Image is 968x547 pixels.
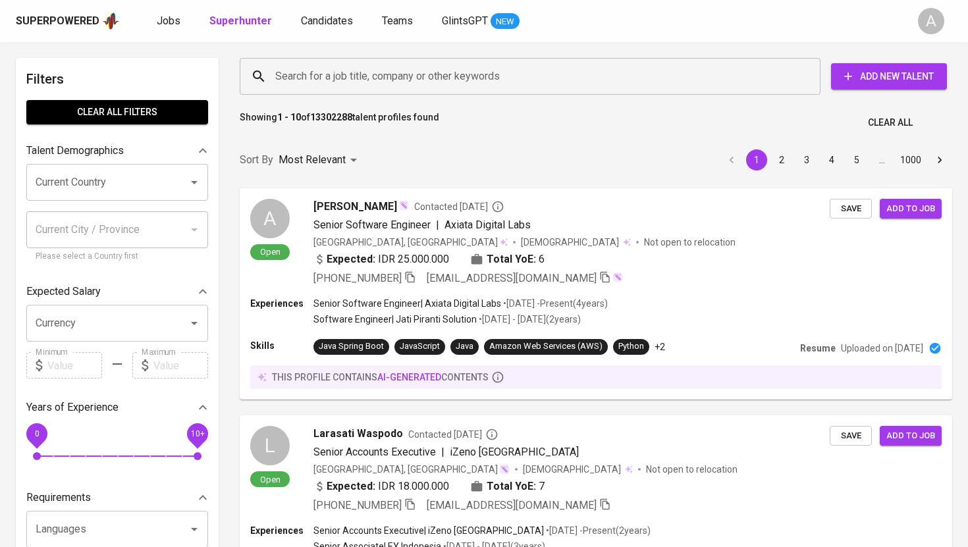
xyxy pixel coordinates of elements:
div: Java Spring Boot [319,340,384,353]
button: Open [185,520,203,538]
span: Senior Software Engineer [313,219,431,231]
div: Superpowered [16,14,99,29]
p: • [DATE] - Present ( 4 years ) [501,297,608,310]
span: [DEMOGRAPHIC_DATA] [523,463,623,476]
div: Java [456,340,473,353]
p: Sort By [240,152,273,168]
img: magic_wand.svg [499,464,510,475]
p: +2 [655,340,665,353]
span: Contacted [DATE] [408,428,498,441]
span: [DEMOGRAPHIC_DATA] [521,236,621,249]
span: Clear All filters [37,104,198,120]
span: [EMAIL_ADDRESS][DOMAIN_NAME] [427,499,597,511]
p: this profile contains contents [272,371,489,384]
b: Total YoE: [487,479,536,494]
p: Most Relevant [279,152,346,168]
nav: pagination navigation [719,149,952,170]
a: Teams [382,13,416,30]
button: Clear All filters [26,100,208,124]
div: Requirements [26,484,208,511]
span: [EMAIL_ADDRESS][DOMAIN_NAME] [427,272,597,284]
img: magic_wand.svg [612,272,623,282]
span: Senior Accounts Executive [313,446,436,458]
span: Teams [382,14,413,27]
svg: By Batam recruiter [485,428,498,441]
span: NEW [491,15,520,28]
p: Expected Salary [26,284,101,300]
h6: Filters [26,68,208,90]
span: 0 [34,429,39,438]
div: IDR 25.000.000 [313,251,449,267]
p: • [DATE] - Present ( 2 years ) [544,524,651,537]
p: Resume [800,342,836,355]
div: Amazon Web Services (AWS) [489,340,603,353]
p: • [DATE] - [DATE] ( 2 years ) [477,313,581,326]
input: Value [47,352,102,378]
div: A [250,199,290,238]
button: Go to page 3 [796,149,817,170]
p: Senior Accounts Executive | iZeno [GEOGRAPHIC_DATA] [313,524,544,537]
button: Clear All [863,111,918,135]
a: Candidates [301,13,356,30]
b: 1 - 10 [277,112,301,122]
div: Expected Salary [26,278,208,305]
span: iZeno [GEOGRAPHIC_DATA] [450,446,579,458]
b: Total YoE: [487,251,536,267]
div: JavaScript [400,340,440,353]
p: Please select a Country first [36,250,199,263]
span: Open [255,246,286,257]
b: Expected: [327,251,375,267]
span: GlintsGPT [442,14,488,27]
span: Add to job [886,201,935,217]
button: Go to next page [929,149,950,170]
div: [GEOGRAPHIC_DATA], [GEOGRAPHIC_DATA] [313,236,508,249]
div: … [871,153,892,167]
span: 7 [539,479,545,494]
span: [PHONE_NUMBER] [313,499,402,511]
button: Go to page 1000 [896,149,925,170]
svg: By Batam recruiter [491,200,504,213]
button: Go to page 2 [771,149,792,170]
button: Save [830,199,872,219]
span: Add New Talent [842,68,936,85]
p: Software Engineer | Jati Piranti Solution [313,313,477,326]
p: Experiences [250,297,313,310]
span: 10+ [190,429,204,438]
button: Open [185,173,203,192]
div: Most Relevant [279,148,362,172]
div: A [918,8,944,34]
div: Talent Demographics [26,138,208,164]
span: Axiata Digital Labs [444,219,531,231]
b: Expected: [327,479,375,494]
button: Add New Talent [831,63,947,90]
span: | [441,444,444,460]
b: 13302288 [310,112,352,122]
span: Add to job [886,429,935,444]
div: Python [618,340,644,353]
a: Superhunter [209,13,275,30]
p: Not open to relocation [644,236,736,249]
p: Uploaded on [DATE] [841,342,923,355]
a: GlintsGPT NEW [442,13,520,30]
span: | [436,217,439,233]
button: Save [830,426,872,446]
p: Talent Demographics [26,143,124,159]
span: Save [836,429,865,444]
button: Add to job [880,199,942,219]
input: Value [153,352,208,378]
b: Superhunter [209,14,272,27]
a: Superpoweredapp logo [16,11,120,31]
a: Jobs [157,13,183,30]
button: Add to job [880,426,942,446]
span: Larasati Waspodo [313,426,403,442]
a: AOpen[PERSON_NAME]Contacted [DATE]Senior Software Engineer|Axiata Digital Labs[GEOGRAPHIC_DATA], ... [240,188,952,400]
button: Go to page 4 [821,149,842,170]
p: Not open to relocation [646,463,738,476]
p: Skills [250,339,313,352]
span: [PERSON_NAME] [313,199,397,215]
div: L [250,426,290,465]
button: Go to page 5 [846,149,867,170]
span: Clear All [868,115,913,131]
span: Open [255,474,286,485]
p: Senior Software Engineer | Axiata Digital Labs [313,297,501,310]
